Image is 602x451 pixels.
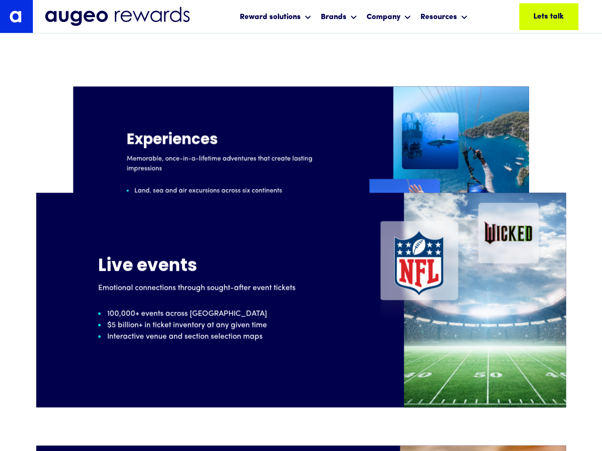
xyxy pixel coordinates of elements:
p: Memorable, once-in-a-lifetime adventures that create lasting impressions [126,154,345,173]
h5: Live events [98,257,296,277]
a: Lets talk [519,3,578,30]
div: Brands [318,4,359,29]
p: Interactive venue and section selection maps [107,331,263,342]
div: Brands [321,11,347,23]
div: Reward solutions [237,4,314,29]
div: Resources [420,11,457,23]
div: Company [367,11,400,23]
img: Augeo Rewards business unit full logo in midnight blue. [45,7,190,27]
p: 100,000+ events across [GEOGRAPHIC_DATA] [107,308,267,319]
p: Land, sea and air excursions across six continents [134,185,282,195]
div: Resources [418,4,470,29]
div: Reward solutions [240,11,301,23]
div: Company [364,4,413,29]
h5: Experiences [126,133,345,149]
p: $5 billion+ in ticket inventory at any given time [107,319,267,331]
p: Emotional connections through sought-after event tickets [98,282,296,294]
